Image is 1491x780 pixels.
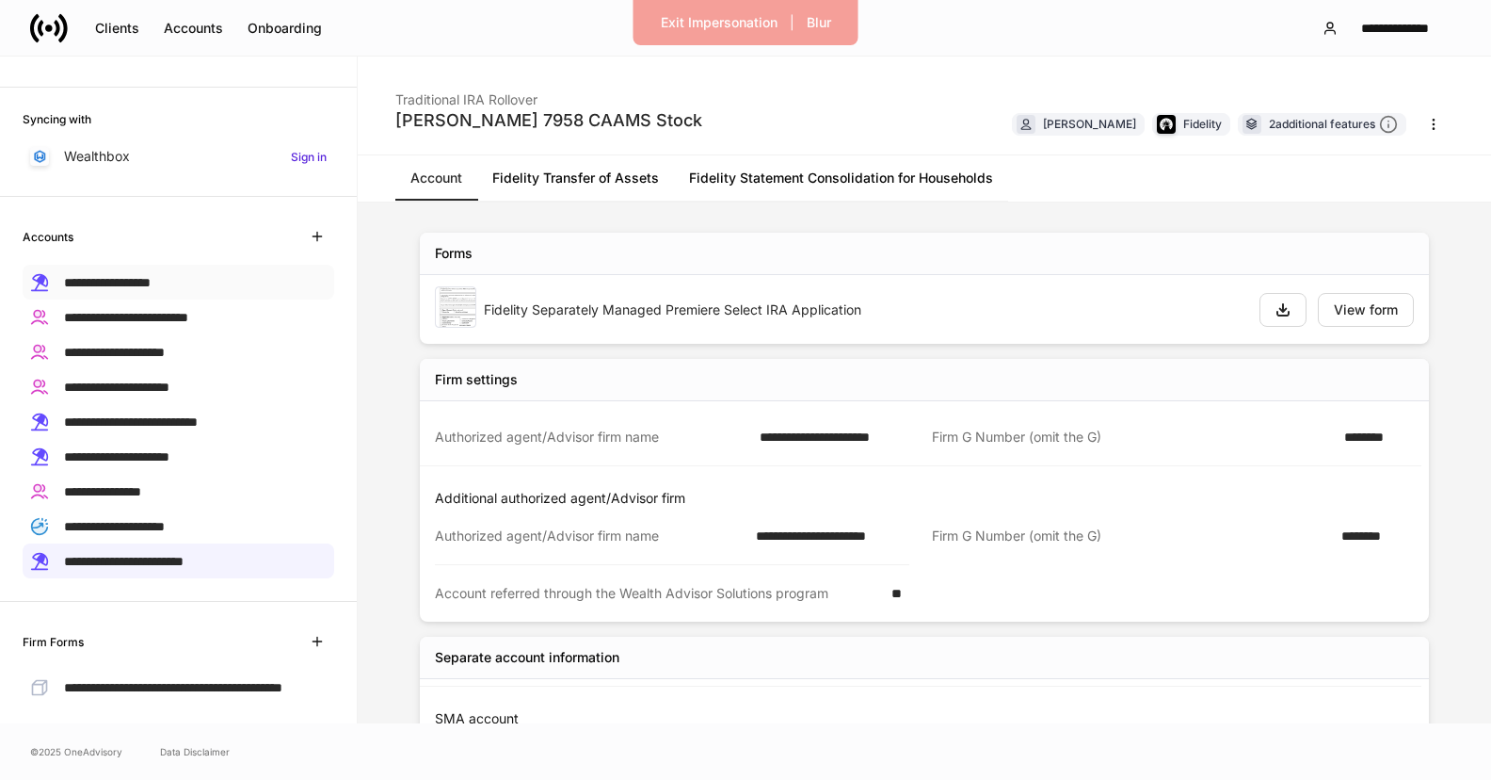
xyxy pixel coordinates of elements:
div: Forms [435,244,473,263]
div: Exit Impersonation [661,16,778,29]
div: Traditional IRA Rollover [395,79,702,109]
h6: Sign in [291,148,327,166]
div: Fidelity [1183,115,1222,133]
div: Firm G Number (omit the G) [932,428,1333,447]
div: Clients [95,22,139,35]
button: Onboarding [235,13,334,43]
div: View form [1334,303,1398,317]
div: Separate account information [435,648,619,667]
a: Account [395,155,477,201]
a: Data Disclaimer [160,744,230,759]
p: Wealthbox [64,147,130,166]
div: Authorized agent/Advisor firm name [435,527,745,545]
div: Accounts [164,22,223,35]
button: Blur [794,8,843,38]
button: Clients [83,13,152,43]
p: Additional authorized agent/Advisor firm [435,489,1421,508]
div: Authorized agent/Advisor firm name [435,428,748,447]
span: © 2025 OneAdvisory [30,744,122,759]
div: [PERSON_NAME] [1043,115,1136,133]
h6: Firm Forms [23,633,84,651]
a: Fidelity Transfer of Assets [477,155,674,201]
div: Firm G Number (omit the G) [932,527,1330,546]
a: Fidelity Statement Consolidation for Households [674,155,1008,201]
button: View form [1318,293,1414,327]
a: WealthboxSign in [23,139,334,173]
div: Account referred through the Wealth Advisor Solutions program [435,584,880,603]
div: Blur [807,16,831,29]
p: SMA account [435,709,1421,728]
div: Onboarding [248,22,322,35]
h6: Accounts [23,228,73,246]
h6: Syncing with [23,110,91,128]
button: Accounts [152,13,235,43]
div: Fidelity Separately Managed Premiere Select IRA Application [484,301,1244,319]
div: Firm settings [435,370,518,389]
button: Exit Impersonation [649,8,790,38]
div: 2 additional features [1269,115,1398,135]
div: [PERSON_NAME] 7958 CAAMS Stock [395,109,702,132]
